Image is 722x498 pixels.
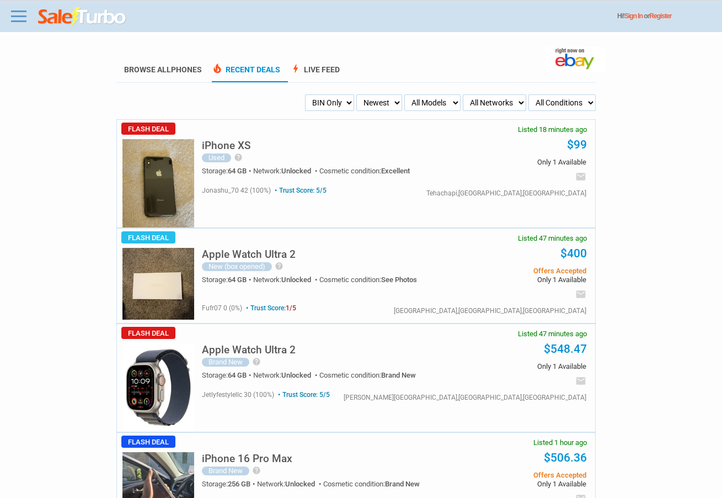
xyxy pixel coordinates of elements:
span: Unlocked [281,276,311,284]
span: Flash Deal [121,327,175,339]
div: New (box opened) [202,262,272,271]
span: Flash Deal [121,436,175,448]
div: Network: [257,480,323,488]
img: s-l225.jpg [122,343,194,432]
div: Brand New [202,467,249,475]
div: Storage: [202,167,253,174]
a: $506.36 [544,451,587,464]
div: Storage: [202,276,253,283]
span: Listed 18 minutes ago [518,126,587,133]
span: local_fire_department [212,63,223,74]
span: Listed 47 minutes ago [518,330,587,337]
img: saleturbo.com - Online Deals and Discount Coupons [38,7,127,27]
a: iPhone XS [202,142,251,151]
a: $400 [560,247,587,260]
div: Network: [253,372,319,379]
span: Brand New [385,480,420,488]
span: Flash Deal [121,231,175,243]
div: [GEOGRAPHIC_DATA],[GEOGRAPHIC_DATA],[GEOGRAPHIC_DATA] [394,308,586,314]
i: help [234,153,243,162]
span: Only 1 Available [431,158,586,166]
a: Apple Watch Ultra 2 [202,251,296,259]
div: Cosmetic condition: [319,276,417,283]
h5: Apple Watch Ultra 2 [202,345,296,355]
span: See Photos [381,276,417,284]
i: email [575,171,586,182]
span: 64 GB [228,167,247,175]
span: 1/5 [286,304,296,312]
a: iPhone 16 Pro Max [202,455,292,464]
div: Network: [253,167,319,174]
span: Offers Accepted [431,471,586,479]
div: Network: [253,276,319,283]
span: Only 1 Available [431,480,586,488]
a: Register [649,12,671,20]
h5: Apple Watch Ultra 2 [202,249,296,259]
i: email [575,375,586,386]
i: help [252,466,261,475]
span: 64 GB [228,371,247,379]
i: email [575,289,586,300]
span: Listed 47 minutes ago [518,235,587,242]
span: bolt [290,63,301,74]
span: Trust Score: 5/5 [272,187,327,194]
span: Only 1 Available [431,276,586,283]
a: Apple Watch Ultra 2 [202,347,296,355]
a: $99 [567,138,587,151]
i: help [275,262,284,271]
a: Browse AllPhones [124,65,202,74]
span: Unlocked [281,167,311,175]
span: 256 GB [228,480,250,488]
div: Tehachapi,[GEOGRAPHIC_DATA],[GEOGRAPHIC_DATA] [426,190,586,197]
span: Excellent [381,167,410,175]
span: Phones [171,65,202,74]
span: Trust Score: 5/5 [276,391,330,399]
h5: iPhone XS [202,140,251,151]
span: Brand New [381,371,416,379]
span: Hi! [617,12,624,20]
div: Storage: [202,480,257,488]
span: Only 1 Available [431,363,586,370]
span: jetlyfestylellc 30 (100%) [202,391,274,399]
h5: iPhone 16 Pro Max [202,453,292,464]
img: s-l225.jpg [122,248,194,320]
img: s-l225.jpg [122,139,194,227]
a: Sign In [624,12,643,20]
span: 64 GB [228,276,247,284]
div: [PERSON_NAME][GEOGRAPHIC_DATA],[GEOGRAPHIC_DATA],[GEOGRAPHIC_DATA] [344,394,586,401]
div: Used [202,153,231,162]
div: Cosmetic condition: [319,372,416,379]
a: local_fire_departmentRecent Deals [212,65,280,82]
a: boltLive Feed [290,65,340,82]
div: Cosmetic condition: [319,167,410,174]
span: Unlocked [285,480,315,488]
div: Cosmetic condition: [323,480,420,488]
div: Brand New [202,358,249,367]
a: $548.47 [544,342,587,356]
span: Offers Accepted [431,267,586,274]
span: Flash Deal [121,123,175,135]
i: help [252,357,261,366]
span: or [644,12,671,20]
span: fufr07 0 (0%) [202,304,242,312]
span: Trust Score: [244,304,296,312]
span: Listed 1 hour ago [533,439,587,446]
span: jonashu_70 42 (100%) [202,187,271,194]
div: Storage: [202,372,253,379]
span: Unlocked [281,371,311,379]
